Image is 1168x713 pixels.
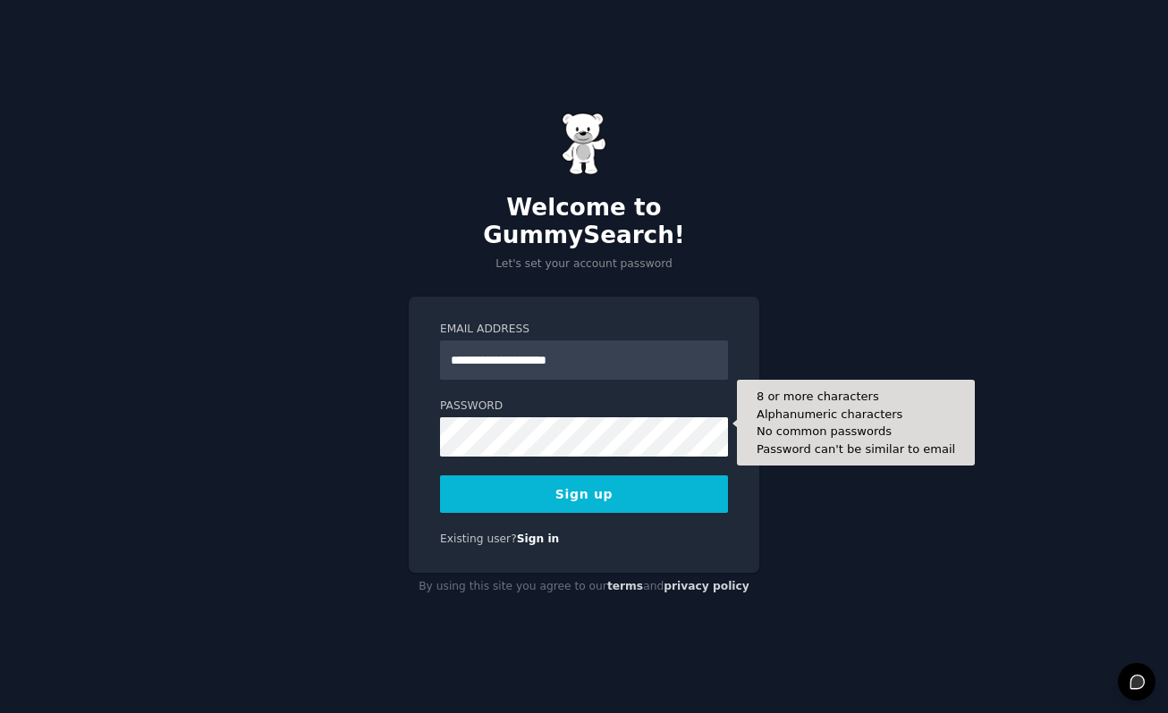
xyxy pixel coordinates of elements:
a: Sign in [517,533,560,545]
label: Email Address [440,322,728,338]
a: privacy policy [664,580,749,592]
img: Gummy Bear [562,113,606,175]
p: Let's set your account password [409,256,759,273]
label: Password [440,398,728,415]
h2: Welcome to GummySearch! [409,194,759,250]
div: By using this site you agree to our and [409,573,759,601]
a: terms [607,580,643,592]
span: Existing user? [440,533,517,545]
button: Sign up [440,475,728,513]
